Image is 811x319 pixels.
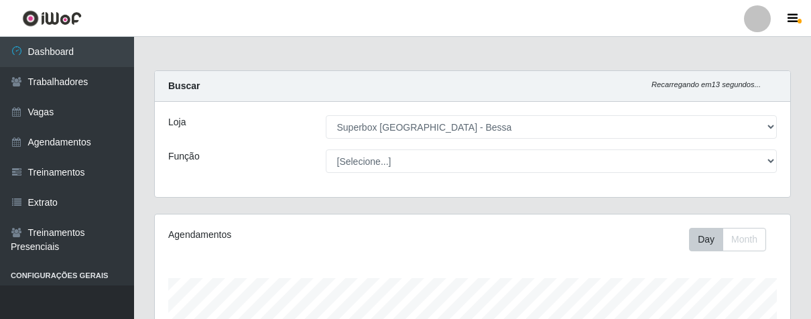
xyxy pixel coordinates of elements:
strong: Buscar [168,80,200,91]
label: Loja [168,115,186,129]
label: Função [168,149,200,164]
img: CoreUI Logo [22,10,82,27]
button: Day [689,228,723,251]
div: Toolbar with button groups [689,228,777,251]
button: Month [723,228,766,251]
div: First group [689,228,766,251]
i: Recarregando em 13 segundos... [651,80,761,88]
div: Agendamentos [168,228,410,242]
